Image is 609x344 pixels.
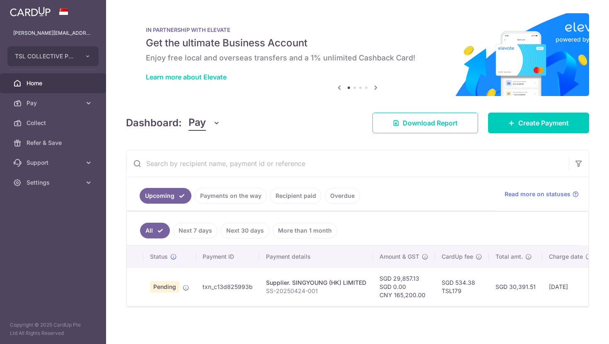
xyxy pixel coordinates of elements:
span: Download Report [403,118,458,128]
a: Recipient paid [270,188,321,204]
a: Overdue [325,188,360,204]
a: Create Payment [488,113,589,133]
a: Next 7 days [173,223,217,238]
p: SS-20250424-001 [266,287,366,295]
a: Download Report [372,113,478,133]
span: Amount & GST [379,253,419,261]
a: Payments on the way [195,188,267,204]
a: Learn more about Elevate [146,73,227,81]
img: CardUp [10,7,51,17]
th: Payment details [259,246,373,267]
a: Read more on statuses [505,190,579,198]
a: More than 1 month [273,223,337,238]
span: Pending [150,281,179,293]
h5: Get the ultimate Business Account [146,36,569,50]
span: Collect [27,119,81,127]
span: Pay [188,115,206,131]
span: Pay [27,99,81,107]
span: CardUp fee [442,253,473,261]
td: SGD 534.38 TSL179 [435,267,489,306]
td: SGD 29,857.13 SGD 0.00 CNY 165,200.00 [373,267,435,306]
span: Total amt. [495,253,523,261]
h4: Dashboard: [126,115,182,130]
span: Create Payment [518,118,569,128]
td: SGD 30,391.51 [489,267,542,306]
input: Search by recipient name, payment id or reference [126,150,569,177]
span: Refer & Save [27,139,81,147]
button: Pay [188,115,220,131]
a: Upcoming [140,188,191,204]
div: Supplier. SINGYOUNG (HK) LIMITED [266,279,366,287]
span: Charge date [549,253,583,261]
h6: Enjoy free local and overseas transfers and a 1% unlimited Cashback Card! [146,53,569,63]
a: Next 30 days [221,223,269,238]
span: Status [150,253,168,261]
button: TSL COLLECTIVE PTE. LTD. [7,46,99,66]
p: [PERSON_NAME][EMAIL_ADDRESS][DOMAIN_NAME] [13,29,93,37]
span: TSL COLLECTIVE PTE. LTD. [15,52,76,60]
img: Renovation banner [126,13,589,96]
p: IN PARTNERSHIP WITH ELEVATE [146,26,569,33]
th: Payment ID [196,246,259,267]
span: Read more on statuses [505,190,570,198]
span: Settings [27,178,81,187]
a: All [140,223,170,238]
td: txn_c13d825993b [196,267,259,306]
td: [DATE] [542,267,599,306]
span: Home [27,79,81,87]
span: Support [27,159,81,167]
